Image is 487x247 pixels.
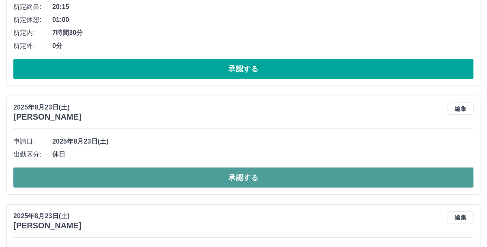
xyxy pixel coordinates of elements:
span: 01:00 [52,15,474,25]
button: 承認する [13,59,474,79]
h3: [PERSON_NAME] [13,221,82,230]
span: 2025年8月23日(土) [52,137,474,146]
span: 出勤区分: [13,150,52,159]
p: 2025年8月23日(土) [13,211,82,221]
span: 申請日: [13,137,52,146]
span: 所定内: [13,28,52,38]
span: 所定終業: [13,2,52,12]
span: 休日 [52,150,474,159]
button: 承認する [13,168,474,188]
button: 編集 [448,103,474,115]
span: 所定休憩: [13,15,52,25]
span: 20:15 [52,2,474,12]
button: 編集 [448,211,474,223]
h3: [PERSON_NAME] [13,112,82,122]
p: 2025年8月23日(土) [13,103,82,112]
span: 0分 [52,41,474,51]
span: 7時間30分 [52,28,474,38]
span: 所定外: [13,41,52,51]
